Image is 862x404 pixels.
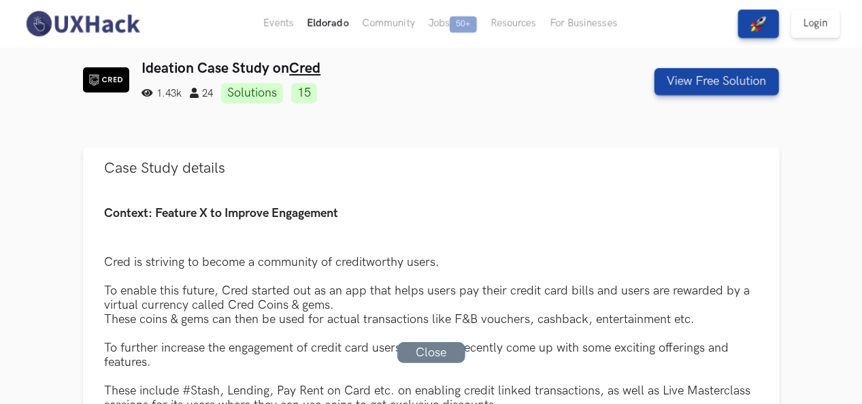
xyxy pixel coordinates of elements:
[105,207,758,221] h4: Context: Feature X to Improve Engagement
[105,255,758,269] div: Cred is striving to become a community of creditworthy users.
[791,10,840,38] a: Login
[105,341,758,369] div: To further increase the engagement of credit card users, Cred has recently come up with some exci...
[83,67,130,92] img: Cred logo
[397,342,465,363] a: Close
[22,10,143,38] img: UXHack-logo.png
[289,60,320,77] a: Cred
[105,284,758,312] div: To enable this future, Cred started out as an app that helps users pay their credit card bills an...
[221,83,283,103] a: Solutions
[750,16,767,32] img: rocket
[142,60,602,77] h3: Ideation Case Study on
[190,88,213,99] span: 24
[105,159,226,178] span: Case Study details
[142,88,182,99] span: 1.43k
[83,147,780,190] button: Case Study details
[450,16,477,33] span: 50+
[291,83,317,103] a: 15
[105,312,758,326] div: These coins & gems can then be used for actual transactions like F&B vouchers, cashback, entertai...
[654,68,779,95] button: View Free Solution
